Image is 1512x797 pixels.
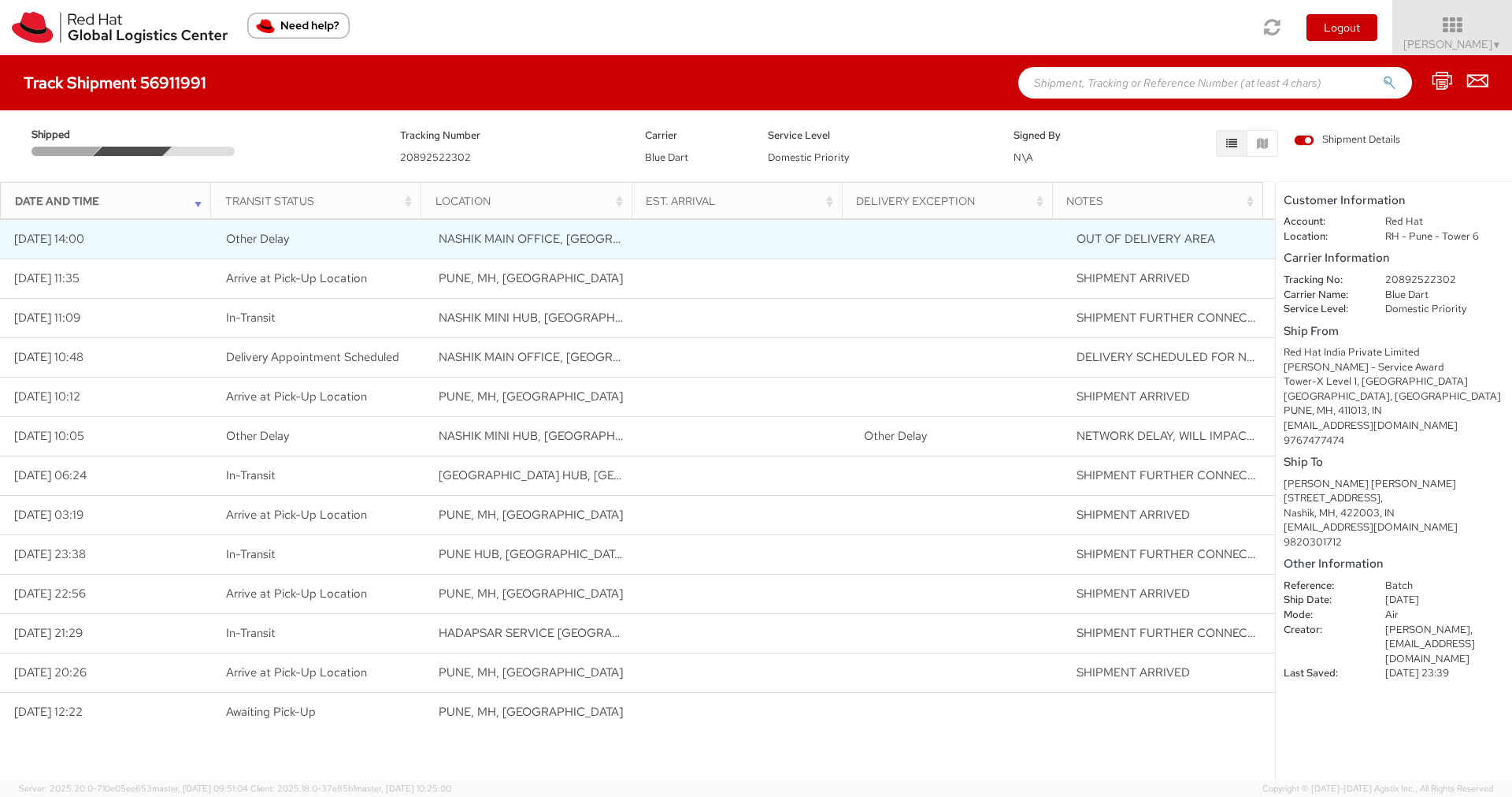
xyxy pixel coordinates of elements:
div: Delivery Exception [856,193,1047,209]
span: PUNE, MH, IN [439,665,623,680]
dt: Mode: [1272,608,1373,623]
span: Shipment Details [1294,132,1400,147]
div: 9820301712 [1284,535,1504,550]
span: Arrive at Pick-Up Location [226,389,367,404]
h5: Carrier [645,130,744,141]
div: Date and Time [15,193,206,209]
span: NASHIK MAIN OFFICE, NASHIK, MAHARASHTRA [439,349,813,365]
div: Notes [1066,193,1258,209]
span: ▼ [1492,39,1502,51]
span: Awaiting Pick-Up [226,704,316,720]
span: SHIPMENT FURTHER CONNECTED [1077,625,1270,641]
span: Other Delay [226,428,289,444]
span: Shipped [31,128,99,143]
span: NASHIK MAIN OFFICE, NASHIK, MAHARASHTRA [439,231,813,247]
span: HADAPSAR SERVICE CENTRE, PUNE, MAHARASHTRA [439,625,932,641]
span: SHIPMENT FURTHER CONNECTED [1077,310,1270,326]
h5: Signed By [1014,130,1113,141]
span: Domestic Priority [768,151,849,164]
span: DELIVERY SCHEDULED FOR NEXT WORKING DAY [1077,349,1354,365]
span: master, [DATE] 09:51:04 [152,783,248,794]
h5: Customer Information [1284,194,1504,207]
div: PUNE, MH, 411013, IN [1284,404,1504,419]
div: [PERSON_NAME] [PERSON_NAME] [1284,477,1504,492]
span: Arrive at Pick-Up Location [226,665,367,680]
dt: Location: [1272,229,1373,244]
span: NETWORK DELAY, WILL IMPACT DELIVERY [1077,428,1314,444]
span: SHIPMENT ARRIVED [1077,507,1190,523]
h5: Other Information [1284,557,1504,571]
span: 20892522302 [400,151,471,164]
dt: Last Saved: [1272,666,1373,681]
span: Client: 2025.18.0-37e85b1 [250,783,451,794]
dt: Reference: [1272,579,1373,594]
dt: Account: [1272,214,1373,229]
span: N\A [1014,151,1033,164]
div: Transit Status [225,193,417,209]
dt: Creator: [1272,623,1373,638]
span: NASHIK MINI HUB, NASHIK, MAHARASHTRA [439,310,791,326]
dt: Tracking No: [1272,273,1373,288]
dt: Service Level: [1272,302,1373,317]
button: Need help? [247,13,350,39]
span: Arrive at Pick-Up Location [226,586,367,601]
span: SHIPMENT ARRIVED [1077,586,1190,601]
span: Delivery Appointment Scheduled [226,349,399,365]
span: SHIPMENT ARRIVED [1077,389,1190,404]
span: In-Transit [226,625,276,641]
h5: Service Level [768,130,990,141]
span: Blue Dart [645,151,688,164]
h4: Track Shipment 56911991 [24,74,206,91]
dt: Carrier Name: [1272,288,1373,303]
span: Other Delay [226,231,289,247]
span: Arrive at Pick-Up Location [226,507,367,523]
span: In-Transit [226,467,276,483]
h5: Carrier Information [1284,251,1504,265]
span: PUNE, MH, IN [439,586,623,601]
h5: Tracking Number [400,130,622,141]
h5: Ship To [1284,456,1504,469]
span: Arrive at Pick-Up Location [226,270,367,286]
img: rh-logistics-00dfa346123c4ec078e1.svg [12,12,228,43]
div: [STREET_ADDRESS], [1284,491,1504,506]
span: [PERSON_NAME], [1385,623,1473,636]
div: Tower-X Level 1, [GEOGRAPHIC_DATA] [GEOGRAPHIC_DATA], [GEOGRAPHIC_DATA] [1284,374,1504,404]
div: Red Hat India Private Limited [PERSON_NAME] - Service Award [1284,345,1504,374]
div: [EMAIL_ADDRESS][DOMAIN_NAME] [1284,419,1504,434]
h5: Ship From [1284,325,1504,338]
label: Shipment Details [1294,132,1400,150]
span: SHIPMENT FURTHER CONNECTED [1077,546,1270,562]
span: [PERSON_NAME] [1403,37,1502,51]
input: Shipment, Tracking or Reference Number (at least 4 chars) [1018,67,1412,99]
span: MUMBAI HUB, BHIWANDI, MAHARASHTRA [439,467,841,483]
span: Other Delay [864,428,927,444]
span: PUNE HUB, KONDHWA, MAHARASHTRA [439,546,753,562]
span: OUT OF DELIVERY AREA [1077,231,1215,247]
span: PUNE, MH, IN [439,389,623,404]
span: PUNE, MH, IN [439,704,623,720]
span: NASHIK MINI HUB, NASHIK, MAHARASHTRA [439,428,791,444]
span: SHIPMENT FURTHER CONNECTED [1077,467,1270,483]
div: 9767477474 [1284,434,1504,449]
dt: Ship Date: [1272,593,1373,608]
span: PUNE, MH, IN [439,270,623,286]
button: Logout [1306,14,1377,41]
span: PUNE, MH, IN [439,507,623,523]
span: In-Transit [226,546,276,562]
span: Server: 2025.20.0-710e05ee653 [19,783,248,794]
div: Location [435,193,627,209]
div: [EMAIL_ADDRESS][DOMAIN_NAME] [1284,520,1504,535]
span: master, [DATE] 10:25:00 [355,783,451,794]
span: SHIPMENT ARRIVED [1077,665,1190,680]
div: Nashik, MH, 422003, IN [1284,506,1504,521]
span: SHIPMENT ARRIVED [1077,270,1190,286]
div: Est. Arrival [646,193,837,209]
span: Copyright © [DATE]-[DATE] Agistix Inc., All Rights Reserved [1262,783,1493,795]
span: In-Transit [226,310,276,326]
